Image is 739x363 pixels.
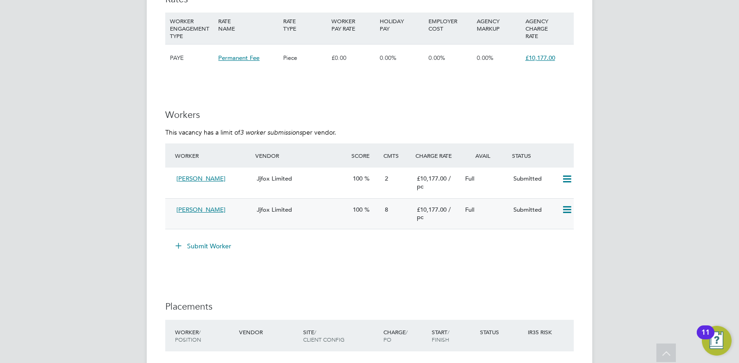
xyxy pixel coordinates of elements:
[165,300,574,312] h3: Placements
[381,147,413,164] div: Cmts
[417,206,447,214] span: £10,177.00
[417,206,451,221] span: / pc
[216,13,280,37] div: RATE NAME
[478,324,526,340] div: Status
[301,324,381,348] div: Site
[281,13,329,37] div: RATE TYPE
[240,128,302,136] em: 3 worker submissions
[165,109,574,121] h3: Workers
[281,45,329,71] div: Piece
[175,328,201,343] span: / Position
[173,147,253,164] div: Worker
[218,54,259,62] span: Permanent Fee
[353,175,363,182] span: 100
[380,54,396,62] span: 0.00%
[349,147,381,164] div: Score
[257,206,292,214] span: Jjfox Limited
[377,13,426,37] div: HOLIDAY PAY
[173,324,237,348] div: Worker
[525,54,555,62] span: £10,177.00
[385,206,388,214] span: 8
[702,326,732,356] button: Open Resource Center, 11 new notifications
[253,147,349,164] div: Vendor
[353,206,363,214] span: 100
[176,175,226,182] span: [PERSON_NAME]
[701,332,710,344] div: 11
[168,45,216,71] div: PAYE
[176,206,226,214] span: [PERSON_NAME]
[510,147,574,164] div: Status
[417,175,447,182] span: £10,177.00
[432,328,449,343] span: / Finish
[465,206,474,214] span: Full
[385,175,388,182] span: 2
[329,45,377,71] div: £0.00
[510,171,558,187] div: Submitted
[165,128,574,136] p: This vacancy has a limit of per vendor.
[465,175,474,182] span: Full
[474,13,523,37] div: AGENCY MARKUP
[381,324,429,348] div: Charge
[525,324,557,340] div: IR35 Risk
[257,175,292,182] span: Jjfox Limited
[169,239,239,253] button: Submit Worker
[461,147,510,164] div: Avail
[477,54,493,62] span: 0.00%
[168,13,216,44] div: WORKER ENGAGEMENT TYPE
[329,13,377,37] div: WORKER PAY RATE
[417,175,451,190] span: / pc
[303,328,344,343] span: / Client Config
[413,147,461,164] div: Charge Rate
[426,13,474,37] div: EMPLOYER COST
[383,328,408,343] span: / PO
[523,13,571,44] div: AGENCY CHARGE RATE
[510,202,558,218] div: Submitted
[237,324,301,340] div: Vendor
[428,54,445,62] span: 0.00%
[429,324,478,348] div: Start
